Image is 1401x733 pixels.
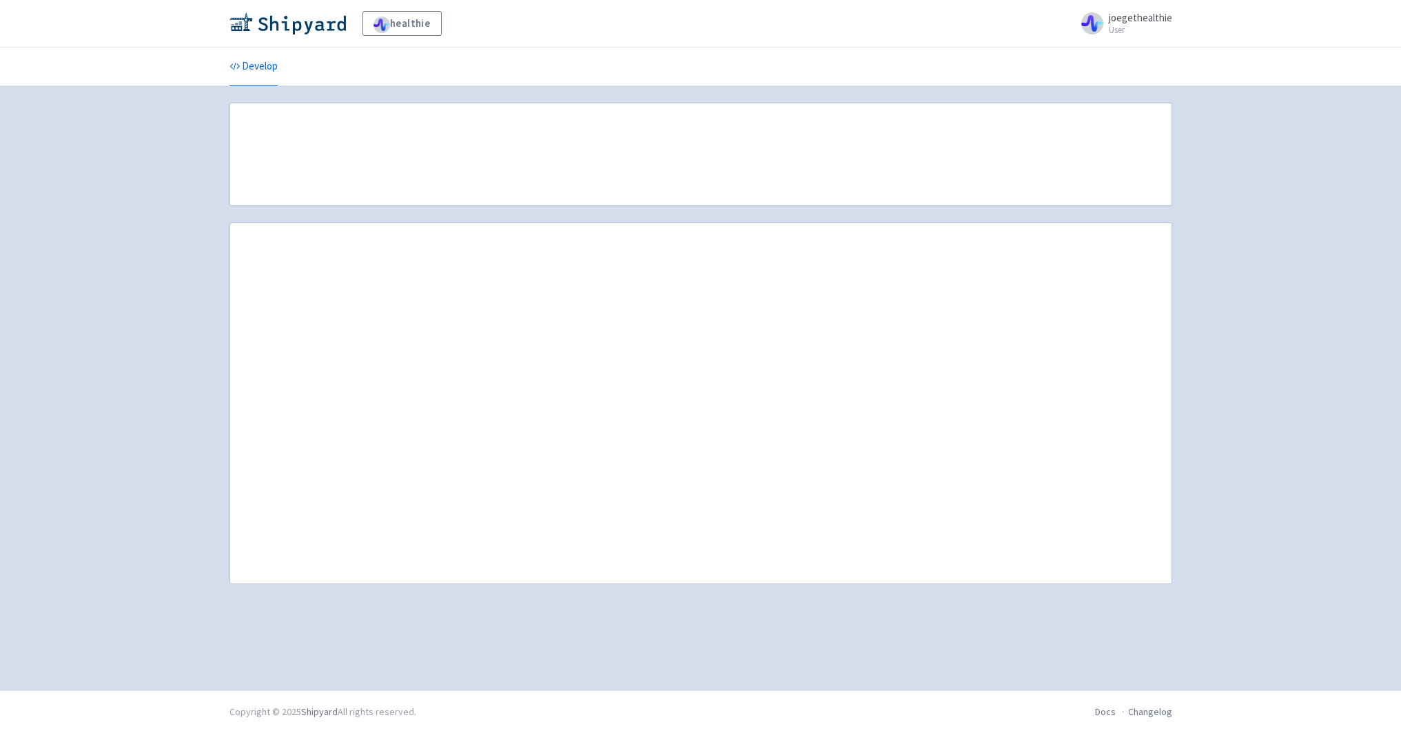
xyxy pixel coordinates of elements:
a: Changelog [1128,705,1172,718]
div: Copyright © 2025 All rights reserved. [229,705,416,719]
img: Shipyard logo [229,12,346,34]
a: healthie [362,11,442,36]
a: Develop [229,48,278,86]
span: joegethealthie [1109,11,1172,24]
small: User [1109,25,1172,34]
a: Docs [1095,705,1116,718]
a: Shipyard [301,705,338,718]
a: joegethealthie User [1073,12,1172,34]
